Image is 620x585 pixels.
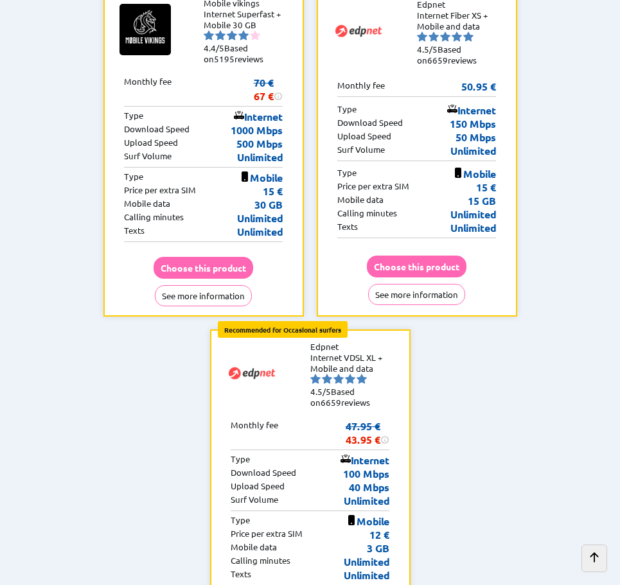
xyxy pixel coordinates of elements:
img: Logo of Edpnet [226,347,278,399]
p: Monthly fee [231,419,278,446]
img: icon of internet [234,110,244,121]
p: Texts [231,568,251,582]
p: Unlimited [237,225,283,238]
p: Price per extra SIM [231,528,303,541]
span: 4.4/5 [204,42,224,53]
p: Type [124,110,143,123]
img: icon of internet [341,454,351,464]
p: Internet [447,103,496,117]
p: Calling minutes [337,207,397,221]
p: Upload Speed [337,130,391,144]
img: starnr1 [204,30,214,40]
p: 30 GB [254,198,283,211]
p: Monthly fee [337,80,385,93]
p: Type [337,103,357,117]
p: Surf Volume [124,150,172,164]
p: Mobile [453,167,496,180]
p: Unlimited [344,555,389,568]
li: Based on reviews [417,44,501,65]
p: Download Speed [231,467,296,480]
p: 1000 Mbps [231,123,283,137]
p: Surf Volume [337,144,385,157]
b: Recommended for Occasional surfers [224,324,341,335]
img: starnr5 [463,31,474,42]
img: starnr3 [227,30,237,40]
p: Mobile [346,514,389,528]
a: Choose this product [367,261,466,272]
button: Choose this product [367,256,466,277]
p: Unlimited [344,568,389,582]
p: 12 € [369,528,389,541]
p: 40 Mbps [349,480,389,494]
p: Surf Volume [231,494,278,507]
img: starnr4 [238,30,249,40]
p: Unlimited [450,207,496,221]
p: Price per extra SIM [337,180,409,194]
p: Download Speed [337,117,403,130]
p: Mobile data [337,194,384,207]
p: 15 € [263,184,283,198]
p: Unlimited [450,144,496,157]
img: starnr2 [215,30,226,40]
button: Choose this product [154,257,253,279]
img: starnr1 [417,31,427,42]
s: 47.95 € [346,419,380,433]
s: 70 € [254,76,274,89]
button: See more information [155,285,252,306]
li: Internet Superfast + Mobile 30 GB [204,8,288,30]
p: 50.95 € [461,80,496,93]
li: Based on reviews [204,42,288,64]
button: See more information [368,284,465,305]
p: Texts [124,225,145,238]
img: information [274,92,283,101]
a: See more information [368,289,465,300]
img: icon of internet [447,104,457,114]
p: Monthly fee [124,76,172,103]
span: 5195 [214,53,235,64]
div: 43.95 € [346,433,389,446]
p: Internet [341,453,389,467]
span: 4.5/5 [310,386,331,397]
p: Texts [337,221,358,234]
p: Type [124,171,143,184]
li: Edpnet [310,341,394,352]
li: Internet Fiber XS + Mobile and data [417,10,501,31]
p: 150 Mbps [450,117,496,130]
li: Based on reviews [310,386,394,408]
li: Internet VDSL XL + Mobile and data [310,352,394,374]
p: Internet [234,110,283,123]
p: Mobile [240,171,283,184]
p: 15 GB [468,194,496,207]
p: Type [231,453,250,467]
p: Price per extra SIM [124,184,196,198]
a: See more information [155,290,252,301]
img: starnr3 [440,31,450,42]
p: Mobile data [231,541,277,555]
img: starnr1 [310,374,321,384]
span: 4.5/5 [417,44,438,55]
p: Calling minutes [231,555,290,568]
p: 3 GB [367,541,389,555]
div: 67 € [254,89,283,103]
img: Logo of Mobile vikings [120,4,171,55]
p: 15 € [476,180,496,194]
img: Logo of Edpnet [333,5,384,57]
p: 50 Mbps [456,130,496,144]
p: Type [337,167,357,180]
img: icon of mobile [453,168,463,178]
p: Upload Speed [124,137,178,150]
p: Mobile data [124,198,170,211]
p: Type [231,514,250,528]
img: starnr2 [322,374,332,384]
span: 6659 [427,55,448,65]
img: starnr3 [333,374,344,384]
p: Unlimited [237,150,283,164]
p: 500 Mbps [236,137,283,150]
img: icon of mobile [240,171,250,182]
img: starnr4 [452,31,462,42]
span: 6659 [321,397,341,408]
img: starnr5 [357,374,367,384]
p: Upload Speed [231,480,285,494]
img: starnr5 [250,30,260,40]
p: 100 Mbps [343,467,389,480]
